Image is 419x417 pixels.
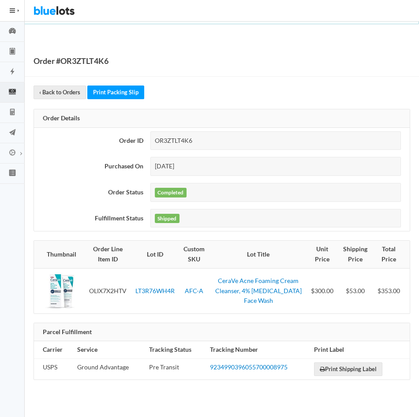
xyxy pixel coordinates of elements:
[146,358,206,380] td: Pre Transit
[178,241,210,268] th: Custom SKU
[373,241,410,268] th: Total Price
[155,214,180,223] label: Shipped
[34,179,147,205] th: Order Status
[34,54,108,67] h1: Order #OR3ZTLT4K6
[84,268,132,313] td: OLIX7X2HTV
[34,128,147,154] th: Order ID
[34,323,410,342] div: Parcel Fulfillment
[314,362,382,376] a: Print Shipping Label
[215,277,302,304] a: CeraVe Acne Foaming Cream Cleanser, 4% [MEDICAL_DATA] Face Wash
[210,241,307,268] th: Lot Title
[185,287,203,294] a: AFC-A
[135,287,175,294] a: LT3R76WH4R
[150,131,401,150] div: OR3ZTLT4K6
[34,86,86,99] a: ‹ Back to Orders
[311,341,410,358] th: Print Label
[34,241,84,268] th: Thumbnail
[34,358,74,380] td: USPS
[150,157,401,176] div: [DATE]
[307,241,337,268] th: Unit Price
[84,241,132,268] th: Order Line Item ID
[146,341,206,358] th: Tracking Status
[132,241,178,268] th: Lot ID
[34,205,147,231] th: Fulfillment Status
[155,188,187,197] label: Completed
[210,363,288,371] a: 9234990396055700008975
[34,341,74,358] th: Carrier
[87,86,144,99] a: Print Packing Slip
[337,241,373,268] th: Shipping Price
[206,341,311,358] th: Tracking Number
[307,268,337,313] td: $300.00
[373,268,410,313] td: $353.00
[74,358,146,380] td: Ground Advantage
[74,341,146,358] th: Service
[34,153,147,179] th: Purchased On
[34,109,410,128] div: Order Details
[337,268,373,313] td: $53.00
